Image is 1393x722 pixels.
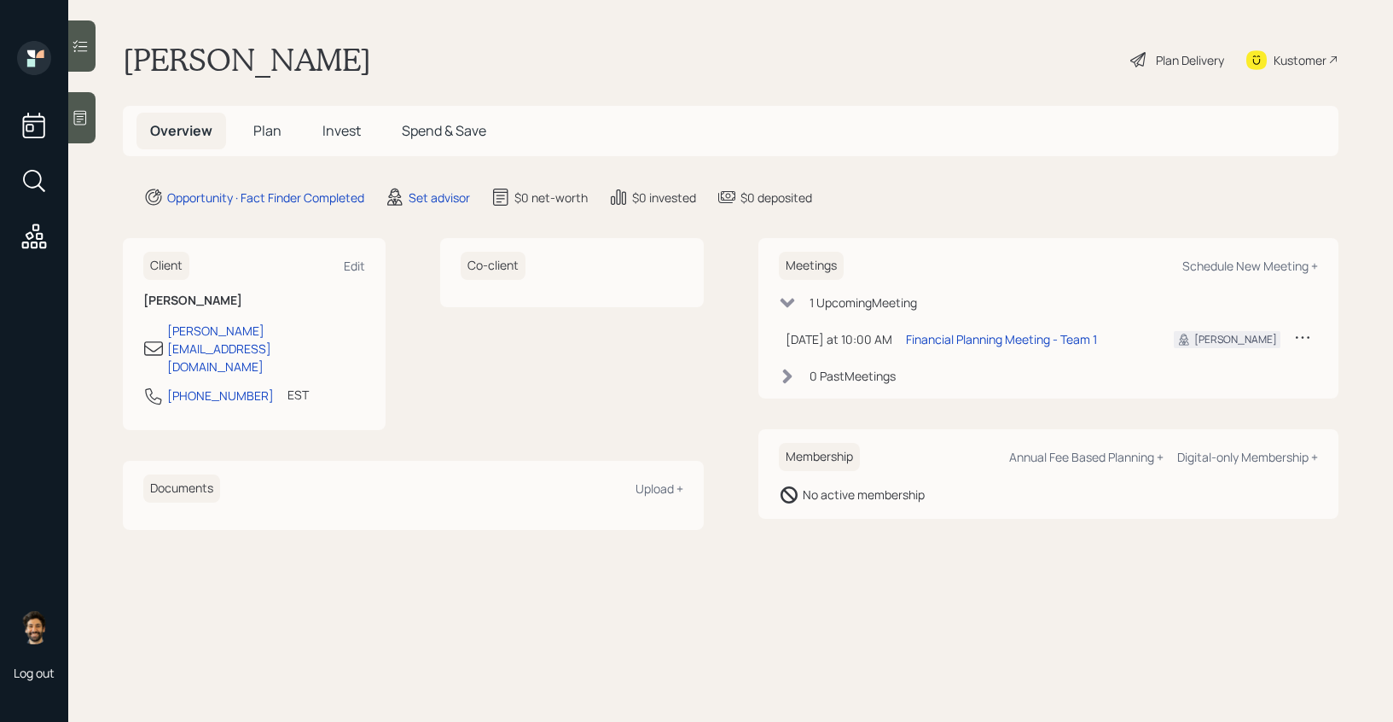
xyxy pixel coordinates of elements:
[409,189,470,207] div: Set advisor
[779,252,844,280] h6: Meetings
[253,121,282,140] span: Plan
[1156,51,1224,69] div: Plan Delivery
[287,386,309,404] div: EST
[143,252,189,280] h6: Client
[167,322,365,376] div: [PERSON_NAME][EMAIL_ADDRESS][DOMAIN_NAME]
[786,330,892,348] div: [DATE] at 10:00 AM
[514,189,588,207] div: $0 net-worth
[779,443,860,471] h6: Membership
[167,189,364,207] div: Opportunity · Fact Finder Completed
[167,387,274,405] div: [PHONE_NUMBER]
[810,367,896,385] div: 0 Past Meeting s
[1177,449,1318,465] div: Digital-only Membership +
[143,294,365,308] h6: [PERSON_NAME]
[17,610,51,644] img: eric-schwartz-headshot.png
[740,189,812,207] div: $0 deposited
[150,121,212,140] span: Overview
[803,486,925,504] div: No active membership
[1274,51,1326,69] div: Kustomer
[461,252,525,280] h6: Co-client
[14,665,55,681] div: Log out
[906,330,1097,348] div: Financial Planning Meeting - Team 1
[810,294,917,312] div: 1 Upcoming Meeting
[1182,258,1318,274] div: Schedule New Meeting +
[1009,449,1164,465] div: Annual Fee Based Planning +
[123,41,371,79] h1: [PERSON_NAME]
[143,475,220,503] h6: Documents
[402,121,486,140] span: Spend & Save
[1194,332,1277,347] div: [PERSON_NAME]
[322,121,361,140] span: Invest
[636,480,683,497] div: Upload +
[344,258,365,274] div: Edit
[632,189,696,207] div: $0 invested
